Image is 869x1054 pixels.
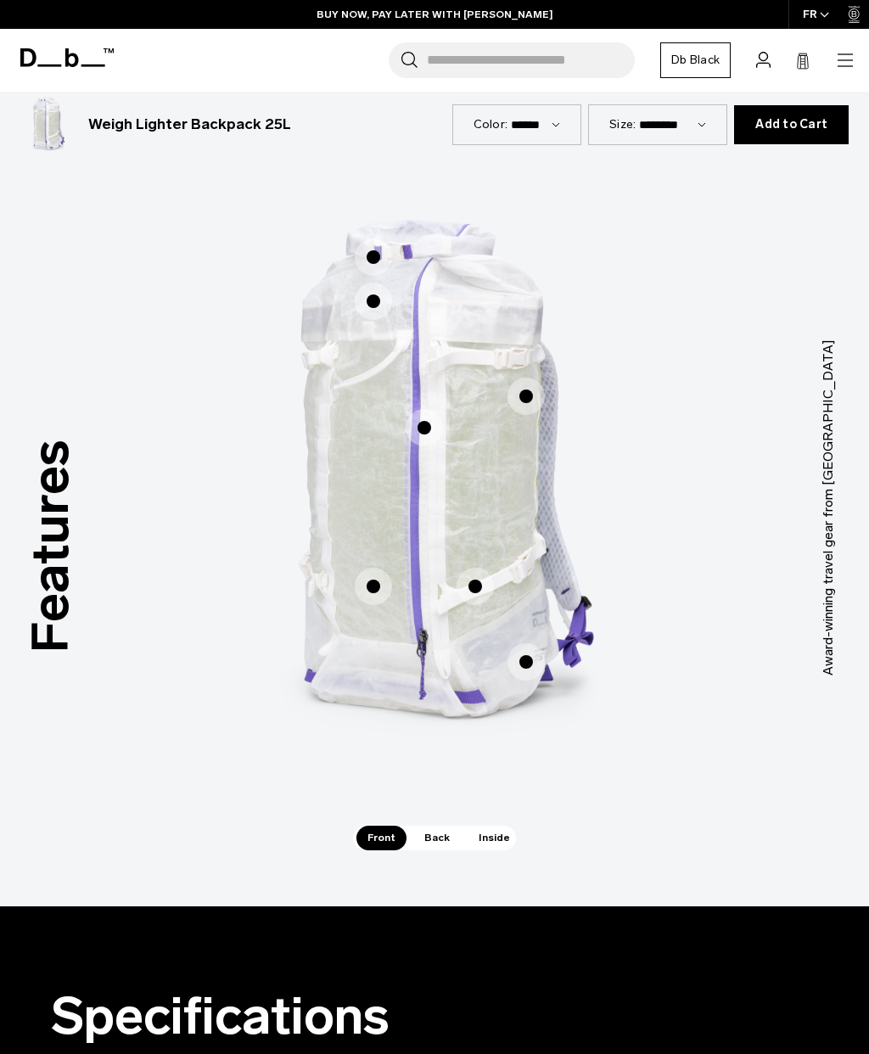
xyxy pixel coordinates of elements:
h3: Features [12,440,90,653]
h2: Specifications [51,988,333,1045]
label: Size: [609,115,636,133]
span: Back [413,826,461,849]
label: Color: [474,115,508,133]
a: BUY NOW, PAY LATER WITH [PERSON_NAME] [317,7,553,22]
span: Inside [468,826,521,849]
button: Add to Cart [734,105,849,144]
span: Front [356,826,406,849]
h3: Weigh Lighter Backpack 25L [88,114,291,136]
span: Add to Cart [755,118,827,132]
div: 1 / 3 [180,165,689,827]
a: Db Black [660,42,731,78]
img: Weigh_Lighter_Backpack_25L_1.png [20,98,75,152]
